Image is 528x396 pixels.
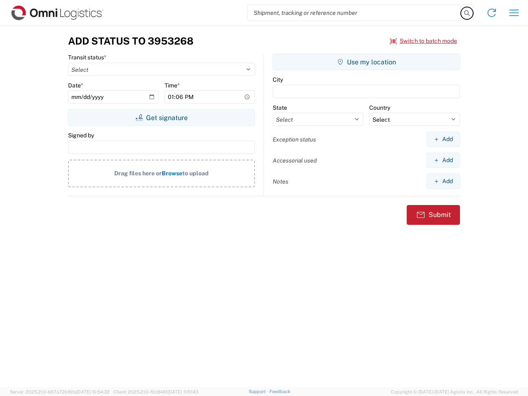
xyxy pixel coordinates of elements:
[68,35,193,47] h3: Add Status to 3953268
[390,34,457,48] button: Switch to batch mode
[249,389,269,394] a: Support
[427,153,460,168] button: Add
[273,178,288,185] label: Notes
[167,389,198,394] span: [DATE] 11:51:43
[273,157,317,164] label: Accessorial used
[162,170,182,177] span: Browse
[68,109,255,126] button: Get signature
[247,5,461,21] input: Shipment, tracking or reference number
[68,54,106,61] label: Transit status
[273,136,316,143] label: Exception status
[273,54,460,70] button: Use my location
[76,389,110,394] span: [DATE] 10:54:32
[273,76,283,83] label: City
[391,388,518,396] span: Copyright © [DATE]-[DATE] Agistix Inc., All Rights Reserved
[10,389,110,394] span: Server: 2025.21.0-667a72bf6fa
[165,82,180,89] label: Time
[68,132,94,139] label: Signed by
[269,389,290,394] a: Feedback
[273,104,287,111] label: State
[407,205,460,225] button: Submit
[113,389,198,394] span: Client: 2025.21.0-f0c8481
[427,174,460,189] button: Add
[114,170,162,177] span: Drag files here or
[68,82,83,89] label: Date
[369,104,390,111] label: Country
[427,132,460,147] button: Add
[182,170,209,177] span: to upload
